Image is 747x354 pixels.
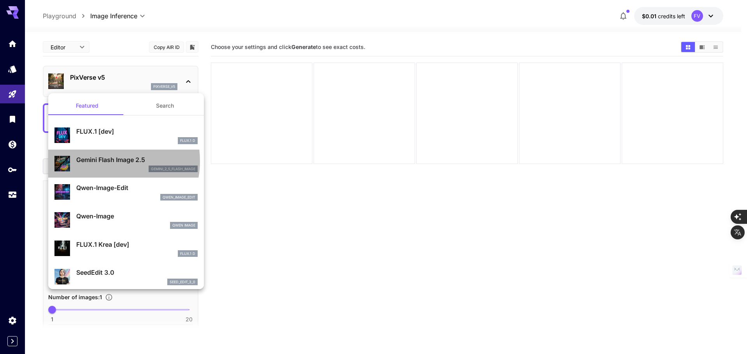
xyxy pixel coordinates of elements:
[54,237,198,260] div: FLUX.1 Krea [dev]FLUX.1 D
[54,265,198,288] div: SeedEdit 3.0seed_edit_3_0
[76,211,198,221] p: Qwen-Image
[76,155,198,164] p: Gemini Flash Image 2.5
[54,208,198,232] div: Qwen-ImageQwen Image
[54,180,198,204] div: Qwen-Image-Editqwen_image_edit
[76,183,198,192] p: Qwen-Image-Edit
[180,138,195,143] p: FLUX.1 D
[76,268,198,277] p: SeedEdit 3.0
[170,279,195,285] p: seed_edit_3_0
[48,96,126,115] button: Featured
[151,166,195,172] p: gemini_2_5_flash_image
[126,96,204,115] button: Search
[54,152,198,176] div: Gemini Flash Image 2.5gemini_2_5_flash_image
[180,251,195,256] p: FLUX.1 D
[76,127,198,136] p: FLUX.1 [dev]
[54,124,198,147] div: FLUX.1 [dev]FLUX.1 D
[76,240,198,249] p: FLUX.1 Krea [dev]
[163,195,195,200] p: qwen_image_edit
[172,223,195,228] p: Qwen Image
